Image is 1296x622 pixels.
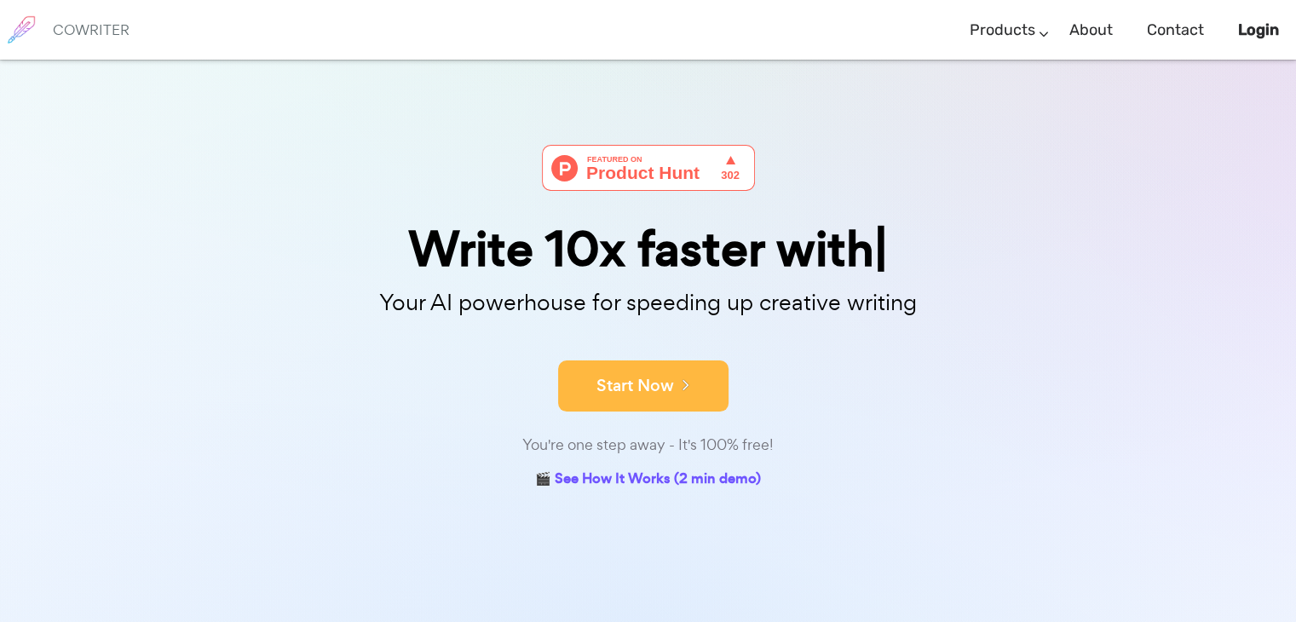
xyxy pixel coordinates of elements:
h6: COWRITER [53,22,130,37]
img: Cowriter - Your AI buddy for speeding up creative writing | Product Hunt [542,145,755,191]
b: Login [1238,20,1279,39]
div: You're one step away - It's 100% free! [222,433,1074,458]
a: Contact [1147,5,1204,55]
p: Your AI powerhouse for speeding up creative writing [222,285,1074,321]
div: Write 10x faster with [222,225,1074,274]
a: About [1069,5,1113,55]
a: Products [970,5,1035,55]
a: Login [1238,5,1279,55]
a: 🎬 See How It Works (2 min demo) [535,467,761,493]
button: Start Now [558,360,729,412]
